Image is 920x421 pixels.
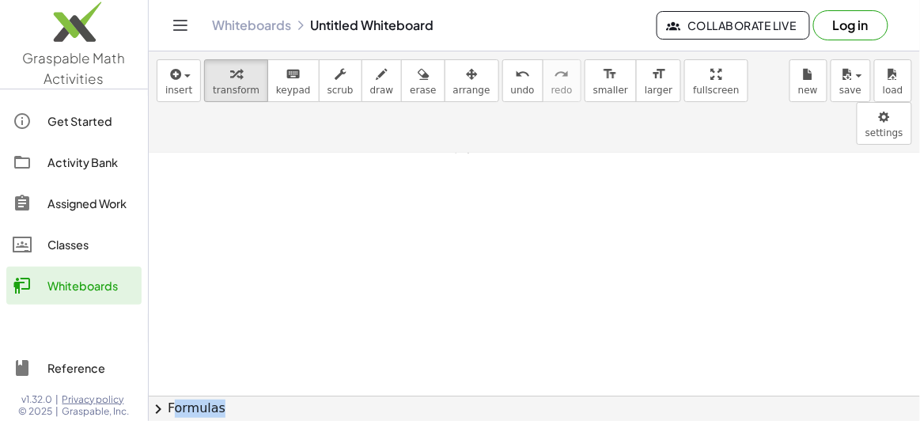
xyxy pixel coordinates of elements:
a: Reference [6,349,142,387]
span: Collaborate Live [670,18,797,32]
button: fullscreen [684,59,748,102]
button: transform [204,59,268,102]
div: Activity Bank [47,153,135,172]
span: draw [370,85,394,96]
div: Classes [47,235,135,254]
a: Privacy policy [62,393,130,406]
a: Whiteboards [6,267,142,305]
span: larger [645,85,672,96]
button: erase [401,59,445,102]
a: Assigned Work [6,184,142,222]
i: redo [555,65,570,84]
button: scrub [319,59,362,102]
span: new [798,85,818,96]
button: format_sizesmaller [585,59,637,102]
button: Collaborate Live [657,11,810,40]
button: redoredo [543,59,581,102]
span: load [883,85,903,96]
span: redo [551,85,573,96]
span: transform [213,85,259,96]
span: insert [165,85,192,96]
a: Whiteboards [212,17,291,33]
button: arrange [445,59,499,102]
i: format_size [651,65,666,84]
div: Assigned Work [47,194,135,213]
button: settings [857,102,912,145]
span: fullscreen [693,85,739,96]
span: erase [410,85,436,96]
span: keypad [276,85,311,96]
button: new [789,59,827,102]
span: settings [865,127,903,138]
button: load [874,59,912,102]
span: © 2025 [19,405,53,418]
i: format_size [603,65,618,84]
div: Whiteboards [47,276,135,295]
button: save [831,59,871,102]
button: draw [362,59,403,102]
span: save [839,85,861,96]
button: undoundo [502,59,543,102]
span: v1.32.0 [22,393,53,406]
span: | [56,405,59,418]
i: keyboard [286,65,301,84]
i: undo [515,65,530,84]
span: Graspable Math Activities [23,49,126,87]
button: Toggle navigation [168,13,193,38]
span: undo [511,85,535,96]
span: arrange [453,85,490,96]
div: Reference [47,358,135,377]
span: Graspable, Inc. [62,405,130,418]
span: smaller [593,85,628,96]
button: format_sizelarger [636,59,681,102]
button: insert [157,59,201,102]
button: chevron_rightFormulas [149,396,920,421]
span: scrub [327,85,354,96]
span: | [56,393,59,406]
span: chevron_right [149,400,168,419]
button: keyboardkeypad [267,59,320,102]
a: Get Started [6,102,142,140]
button: Log in [813,10,888,40]
a: Classes [6,226,142,264]
div: Get Started [47,112,135,131]
a: Activity Bank [6,143,142,181]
